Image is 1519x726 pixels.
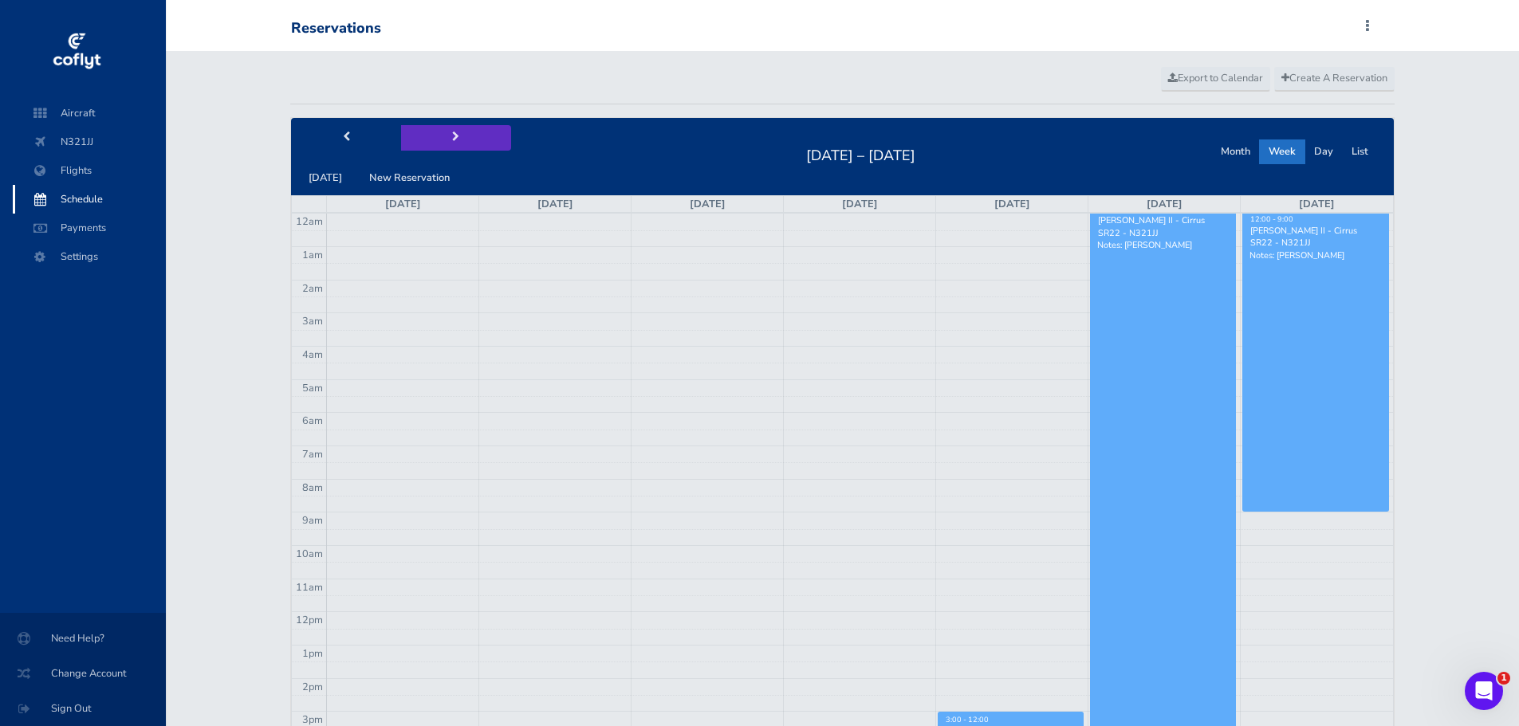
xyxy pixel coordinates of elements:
span: Sign Out [19,694,147,723]
span: Schedule [29,185,150,214]
span: 5am [302,381,323,395]
span: 11am [296,580,323,595]
a: Export to Calendar [1161,67,1270,91]
span: Create A Reservation [1281,71,1387,85]
span: 3am [302,314,323,328]
a: [DATE] [690,197,726,211]
span: 1am [302,248,323,262]
span: Payments [29,214,150,242]
span: Change Account [19,659,147,688]
div: [PERSON_NAME] II - Cirrus SR22 - N321JJ [1249,225,1382,249]
span: 1 [1497,672,1510,685]
span: Need Help? [19,624,147,653]
span: 12pm [296,613,323,627]
button: New Reservation [360,166,459,190]
span: 1pm [302,646,323,661]
a: [DATE] [1299,197,1335,211]
iframe: Intercom live chat [1465,672,1503,710]
div: Reservations [291,20,381,37]
span: Flights [29,156,150,185]
span: 10am [296,547,323,561]
div: [PERSON_NAME] II - Cirrus SR22 - N321JJ [1097,214,1229,238]
span: Settings [29,242,150,271]
button: prev [291,125,401,150]
p: Notes: [PERSON_NAME] [1097,239,1229,251]
a: [DATE] [1147,197,1183,211]
button: Month [1211,139,1260,164]
a: [DATE] [994,197,1030,211]
span: 6am [302,414,323,428]
a: [DATE] [537,197,573,211]
button: Day [1305,139,1343,164]
a: [DATE] [842,197,878,211]
button: [DATE] [299,166,352,190]
span: 12am [296,214,323,229]
span: 2am [302,281,323,296]
span: 8am [302,481,323,495]
span: 3:00 - 12:00 [946,715,989,724]
p: Notes: [PERSON_NAME] [1249,249,1382,261]
button: List [1342,139,1378,164]
span: Export to Calendar [1168,71,1263,85]
span: 4am [302,347,323,362]
h2: [DATE] – [DATE] [797,143,925,165]
span: 12:00 - 9:00 [1250,214,1293,224]
span: 2pm [302,680,323,694]
button: Week [1259,139,1305,164]
span: 9am [302,513,323,528]
a: [DATE] [385,197,421,211]
a: Create A Reservation [1274,67,1395,91]
span: Aircraft [29,99,150,128]
button: next [401,125,511,150]
span: N321JJ [29,128,150,156]
span: 7am [302,447,323,461]
img: coflyt logo [50,28,103,76]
